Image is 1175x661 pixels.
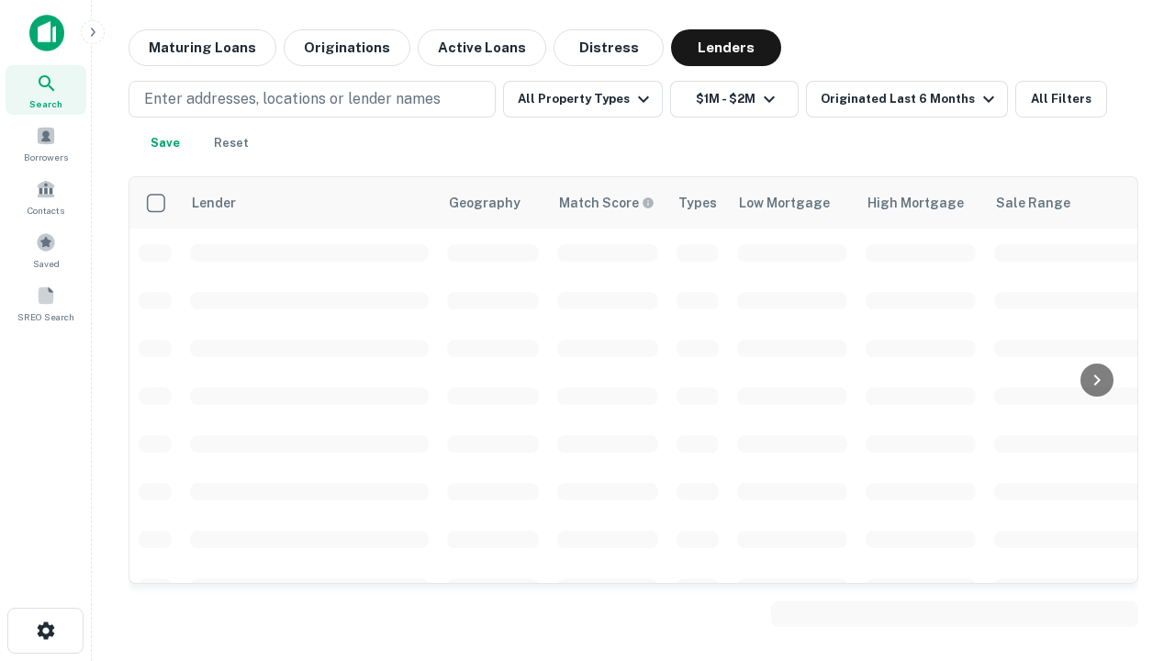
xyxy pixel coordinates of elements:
span: Borrowers [24,150,68,164]
span: Saved [33,256,60,271]
button: Enter addresses, locations or lender names [129,81,496,118]
button: Originated Last 6 Months [806,81,1008,118]
span: Search [29,96,62,111]
button: Distress [554,29,664,66]
p: Enter addresses, locations or lender names [144,88,441,110]
a: Saved [6,225,86,274]
button: Maturing Loans [129,29,276,66]
th: Geography [438,177,548,229]
th: Types [667,177,728,229]
button: $1M - $2M [670,81,799,118]
a: Borrowers [6,118,86,168]
div: Geography [449,192,520,214]
button: Save your search to get updates of matches that match your search criteria. [136,125,195,162]
th: Lender [181,177,438,229]
img: capitalize-icon.png [29,15,64,51]
div: Low Mortgage [739,192,830,214]
a: SREO Search [6,278,86,328]
button: Reset [202,125,261,162]
th: Low Mortgage [728,177,856,229]
div: Capitalize uses an advanced AI algorithm to match your search with the best lender. The match sco... [559,193,655,213]
a: Search [6,65,86,115]
div: Lender [192,192,236,214]
div: Types [678,192,717,214]
a: Contacts [6,172,86,221]
th: Capitalize uses an advanced AI algorithm to match your search with the best lender. The match sco... [548,177,667,229]
button: Active Loans [418,29,546,66]
button: All Filters [1015,81,1107,118]
th: High Mortgage [856,177,985,229]
button: All Property Types [503,81,663,118]
button: Lenders [671,29,781,66]
span: SREO Search [17,309,74,324]
iframe: Chat Widget [1083,514,1175,602]
div: Sale Range [996,192,1070,214]
button: Originations [284,29,410,66]
th: Sale Range [985,177,1150,229]
div: Originated Last 6 Months [821,88,1000,110]
span: Contacts [28,203,64,218]
div: High Mortgage [867,192,964,214]
h6: Match Score [559,193,651,213]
